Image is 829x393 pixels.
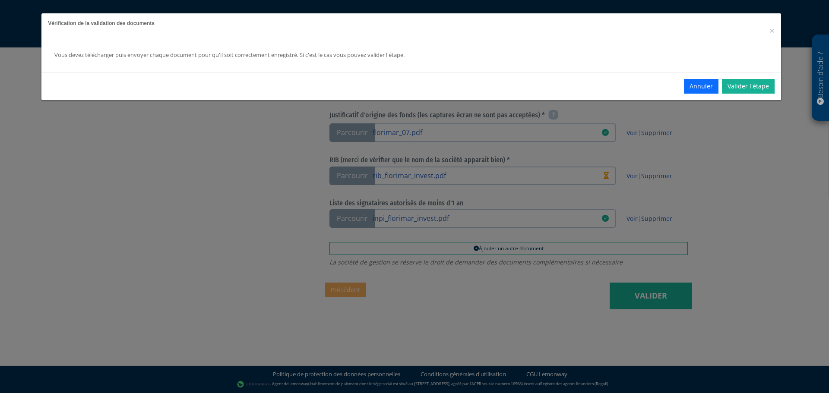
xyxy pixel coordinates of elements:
[769,25,775,37] span: ×
[48,20,775,27] h5: Vérification de la validation des documents
[816,39,826,117] p: Besoin d'aide ?
[54,51,625,59] div: Vous devez télécharger puis envoyer chaque document pour qu'il soit correctement enregistré. Si c...
[722,79,775,94] a: Valider l'étape
[769,26,775,35] button: Close
[684,79,718,94] button: Annuler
